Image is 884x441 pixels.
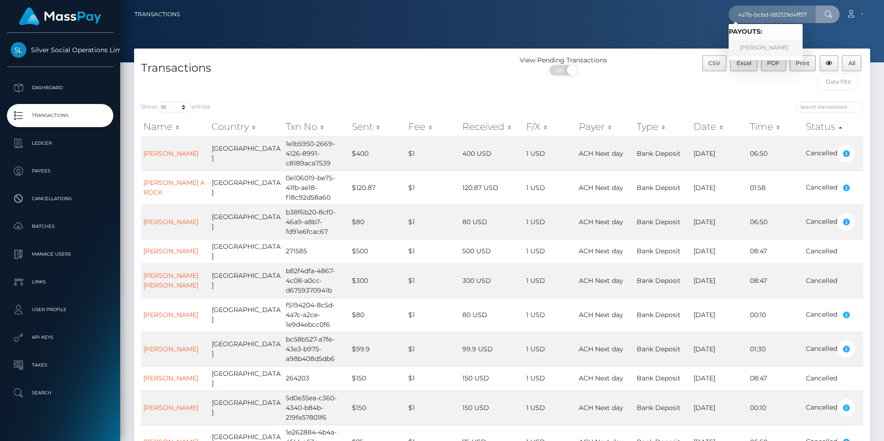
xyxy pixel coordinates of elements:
[157,102,191,112] select: Showentries
[729,39,803,56] a: [PERSON_NAME]
[283,263,350,298] td: b82f4dfa-4867-4c08-a0cc-d6759370941b
[634,117,692,136] th: Type: activate to sort column ascending
[7,76,113,99] a: Dashboard
[634,171,692,205] td: Bank Deposit
[691,205,747,239] td: [DATE]
[350,298,406,332] td: $80
[848,60,855,67] span: All
[406,298,460,332] td: $1
[804,136,863,171] td: Cancelled
[691,298,747,332] td: [DATE]
[406,239,460,263] td: $1
[143,311,198,319] a: [PERSON_NAME]
[579,276,623,285] span: ACH Next day
[796,102,863,112] input: Search transactions
[11,42,26,58] img: Silver Social Operations Limited
[804,263,863,298] td: Cancelled
[634,298,692,332] td: Bank Deposit
[460,391,523,425] td: 150 USD
[579,345,623,353] span: ACH Next day
[11,358,110,372] p: Taxes
[406,332,460,366] td: $1
[748,332,804,366] td: 01:30
[406,391,460,425] td: $1
[283,136,350,171] td: 1e1b5950-2669-4126-8991-c8189aca7539
[804,117,863,136] th: Status: activate to sort column descending
[748,117,804,136] th: Time: activate to sort column ascending
[691,391,747,425] td: [DATE]
[209,205,283,239] td: [GEOGRAPHIC_DATA]
[209,366,283,391] td: [GEOGRAPHIC_DATA]
[143,247,198,255] a: [PERSON_NAME]
[350,205,406,239] td: $80
[350,239,406,263] td: $500
[11,164,110,178] p: Payees
[406,263,460,298] td: $1
[135,5,180,24] a: Transactions
[11,220,110,233] p: Batches
[7,159,113,183] a: Payees
[350,171,406,205] td: $120.87
[524,366,577,391] td: 1 USD
[579,184,623,192] span: ACH Next day
[283,205,350,239] td: b38f6b20-8cf0-46a9-a8b7-fd91e6fcac67
[634,391,692,425] td: Bank Deposit
[691,136,747,171] td: [DATE]
[460,332,523,366] td: 99.9 USD
[524,205,577,239] td: 1 USD
[708,60,720,67] span: CSV
[209,239,283,263] td: [GEOGRAPHIC_DATA]
[7,381,113,404] a: Search
[577,117,634,136] th: Payer: activate to sort column ascending
[579,218,623,226] span: ACH Next day
[209,298,283,332] td: [GEOGRAPHIC_DATA]
[691,239,747,263] td: [DATE]
[11,81,110,95] p: Dashboard
[524,391,577,425] td: 1 USD
[729,28,803,36] h6: Payouts:
[11,136,110,150] p: Ledger
[730,55,757,71] button: Excel
[691,263,747,298] td: [DATE]
[460,366,523,391] td: 150 USD
[804,366,863,391] td: Cancelled
[524,263,577,298] td: 1 USD
[524,171,577,205] td: 1 USD
[549,65,572,75] span: ON
[804,298,863,332] td: Cancelled
[767,60,780,67] span: PDF
[820,55,839,71] button: Column visibility
[11,275,110,289] p: Links
[7,354,113,377] a: Taxes
[209,263,283,298] td: [GEOGRAPHIC_DATA]
[283,391,350,425] td: 5d0e35ea-c360-4340-b84b-219fe57801f6
[143,345,198,353] a: [PERSON_NAME]
[634,205,692,239] td: Bank Deposit
[7,215,113,238] a: Batches
[283,298,350,332] td: f5194204-8c5d-4a7c-a2ce-1e9d4ebcc0f6
[143,178,205,196] a: [PERSON_NAME] A ROCK
[460,117,523,136] th: Received: activate to sort column ascending
[11,331,110,344] p: API Keys
[748,298,804,332] td: 00:10
[460,263,523,298] td: 300 USD
[524,332,577,366] td: 1 USD
[524,136,577,171] td: 1 USD
[209,332,283,366] td: [GEOGRAPHIC_DATA]
[7,326,113,349] a: API Keys
[790,55,816,71] button: Print
[737,60,751,67] span: Excel
[350,366,406,391] td: $150
[634,239,692,263] td: Bank Deposit
[804,332,863,366] td: Cancelled
[209,136,283,171] td: [GEOGRAPHIC_DATA]
[460,205,523,239] td: 80 USD
[406,136,460,171] td: $1
[7,187,113,210] a: Cancellations
[579,404,623,412] span: ACH Next day
[406,366,460,391] td: $1
[748,239,804,263] td: 08:47
[406,171,460,205] td: $1
[804,171,863,205] td: Cancelled
[350,332,406,366] td: $99.9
